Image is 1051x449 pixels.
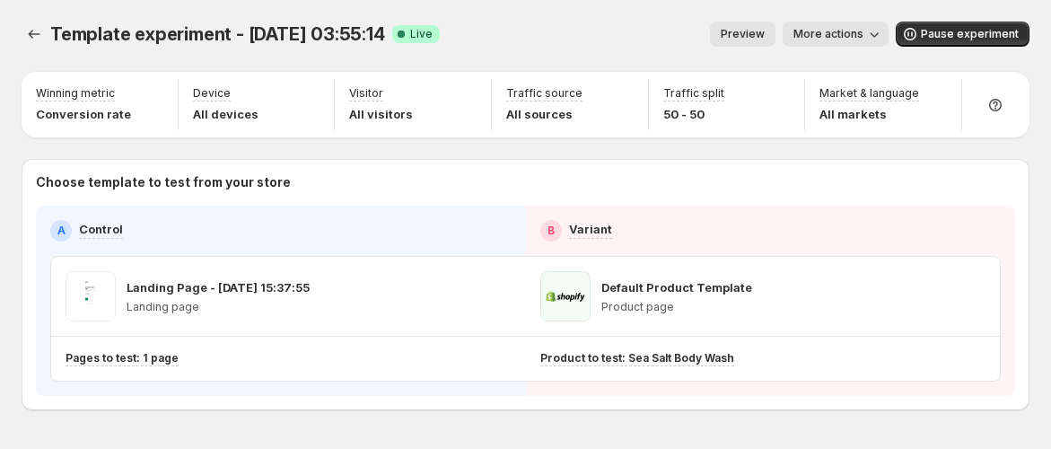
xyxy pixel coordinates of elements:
button: Experiments [22,22,47,47]
span: Preview [721,27,765,41]
p: Winning metric [36,86,115,101]
p: Default Product Template [601,278,752,296]
p: Landing page [127,300,310,314]
p: Control [79,220,123,238]
p: Choose template to test from your store [36,173,1015,191]
p: Conversion rate [36,105,131,123]
button: Pause experiment [896,22,1029,47]
img: Default Product Template [540,271,591,321]
p: Pages to test: 1 page [66,351,179,365]
p: Visitor [349,86,383,101]
p: Market & language [819,86,919,101]
p: 50 - 50 [663,105,724,123]
h2: A [57,224,66,238]
span: Live [410,27,433,41]
p: All sources [506,105,582,123]
p: Device [193,86,231,101]
p: Traffic source [506,86,582,101]
button: Preview [710,22,775,47]
p: All devices [193,105,258,123]
span: More actions [793,27,863,41]
button: More actions [783,22,889,47]
p: Landing Page - [DATE] 15:37:55 [127,278,310,296]
img: Landing Page - Jul 15, 15:37:55 [66,271,116,321]
p: Product page [601,300,752,314]
span: Template experiment - [DATE] 03:55:14 [50,23,385,45]
p: All markets [819,105,919,123]
p: Product to test: Sea Salt Body Wash [540,351,734,365]
span: Pause experiment [921,27,1019,41]
p: Traffic split [663,86,724,101]
p: Variant [569,220,612,238]
p: All visitors [349,105,413,123]
h2: B [547,224,555,238]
